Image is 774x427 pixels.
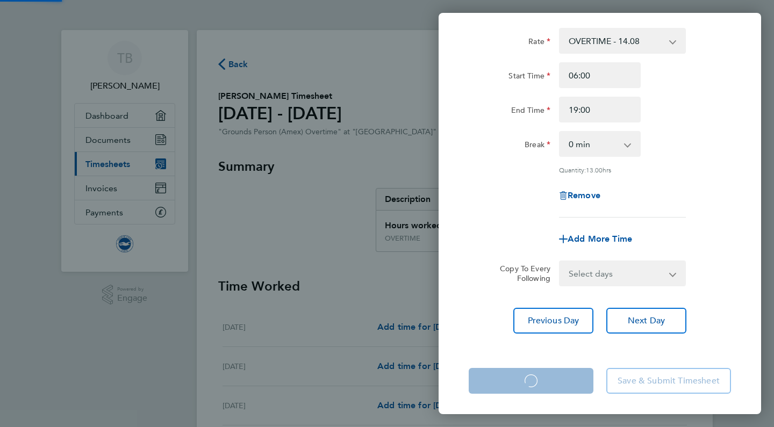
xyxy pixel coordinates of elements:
button: Previous Day [513,308,593,334]
label: Start Time [508,71,550,84]
input: E.g. 18:00 [559,97,641,122]
button: Add More Time [559,235,632,243]
span: Remove [568,190,600,200]
label: End Time [511,105,550,118]
span: Next Day [628,315,665,326]
span: 13.00 [586,165,603,174]
label: Rate [528,37,550,49]
button: Remove [559,191,600,200]
div: Quantity: hrs [559,165,686,174]
span: Previous Day [528,315,579,326]
input: E.g. 08:00 [559,62,641,88]
button: Next Day [606,308,686,334]
label: Break [525,140,550,153]
span: Add More Time [568,234,632,244]
label: Copy To Every Following [491,264,550,283]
